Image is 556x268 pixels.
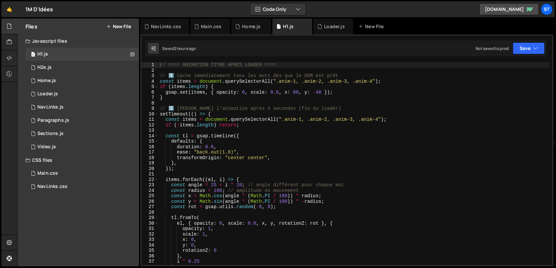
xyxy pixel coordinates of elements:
[37,117,69,123] div: Paragraphs.js
[37,144,56,150] div: Video.js
[25,87,139,101] div: 16858/46089.js
[142,259,159,264] div: 37
[142,73,159,79] div: 3
[25,61,139,74] div: 16858/46088.js
[283,23,294,30] div: H1.js
[162,46,196,51] div: Saved
[142,243,159,248] div: 34
[25,167,139,180] div: 16858/46090.css
[142,62,159,68] div: 1
[25,48,139,61] div: 16858/47991.js
[142,210,159,215] div: 28
[25,180,139,193] div: 16858/46083.css
[541,3,553,15] a: St
[142,193,159,199] div: 25
[513,42,545,54] button: Save
[142,215,159,221] div: 29
[324,23,345,30] div: Loader.js
[18,34,139,48] div: Javascript files
[476,46,509,51] div: Not saved to prod
[142,139,159,144] div: 15
[142,232,159,237] div: 32
[151,23,181,30] div: NavLinks.css
[142,79,159,84] div: 4
[25,101,139,114] div: 16858/46091.js
[201,23,221,30] div: Main.css
[358,23,386,30] div: New File
[25,5,53,13] div: 1M D'Idées
[142,133,159,139] div: 14
[250,3,306,15] button: Code Only
[25,140,139,154] div: 16858/46082.js
[25,23,37,30] h2: Files
[25,127,139,140] div: 16858/46085.js
[142,160,159,166] div: 19
[18,154,139,167] div: CSS files
[142,90,159,95] div: 6
[142,221,159,226] div: 30
[142,204,159,210] div: 27
[142,226,159,232] div: 31
[142,177,159,183] div: 22
[142,155,159,161] div: 18
[142,182,159,188] div: 23
[142,150,159,155] div: 17
[37,78,56,84] div: Home.js
[25,114,139,127] div: 16858/46084.js
[242,23,260,30] div: Home.js
[142,101,159,106] div: 8
[142,106,159,112] div: 9
[142,84,159,90] div: 5
[25,74,139,87] div: 16858/46839.js
[142,253,159,259] div: 36
[142,68,159,73] div: 2
[142,122,159,128] div: 12
[37,51,48,57] div: H1.js
[479,3,539,15] a: [DOMAIN_NAME]
[142,199,159,204] div: 26
[37,65,52,70] div: H2s.js
[106,24,131,29] button: New File
[37,184,68,190] div: NavLinks.css
[31,52,35,58] span: 1
[142,95,159,101] div: 7
[37,91,58,97] div: Loader.js
[142,166,159,172] div: 20
[142,171,159,177] div: 21
[142,248,159,253] div: 35
[142,237,159,243] div: 33
[37,104,64,110] div: NavLinks.js
[142,117,159,122] div: 11
[37,170,58,176] div: Main.css
[1,1,18,17] a: 🤙
[142,144,159,150] div: 16
[142,112,159,117] div: 10
[142,188,159,194] div: 24
[142,128,159,133] div: 13
[174,46,196,51] div: 2 hours ago
[37,131,64,137] div: Sections.js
